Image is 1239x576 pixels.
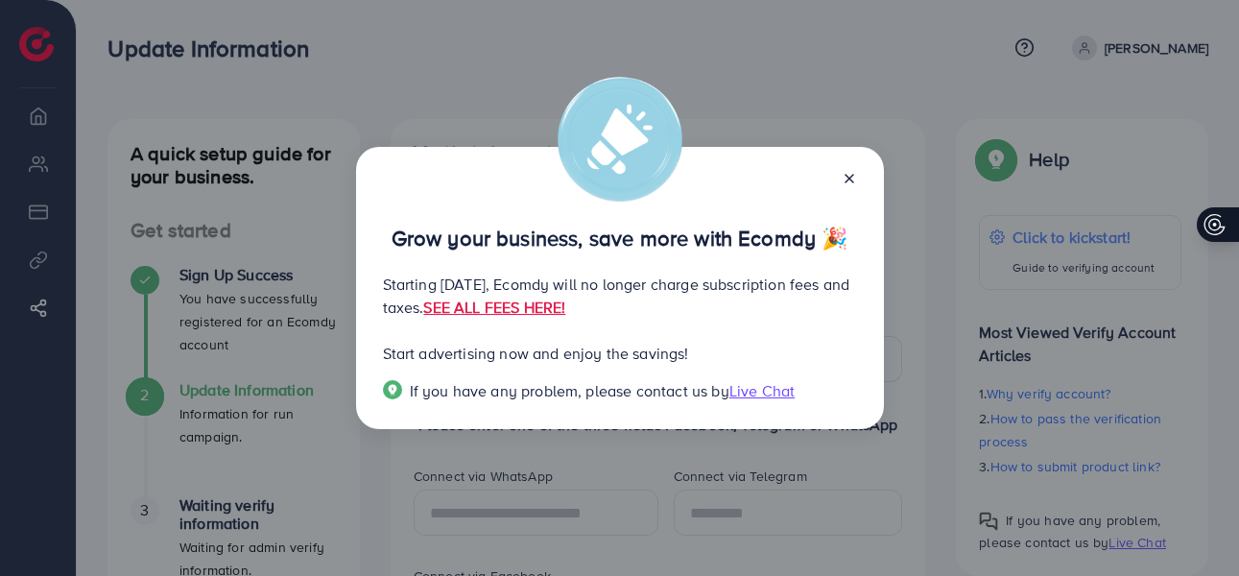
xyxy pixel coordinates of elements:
p: Start advertising now and enjoy the savings! [383,342,857,365]
img: alert [558,77,682,202]
p: Grow your business, save more with Ecomdy 🎉 [383,227,857,250]
span: If you have any problem, please contact us by [410,380,729,401]
img: Popup guide [383,380,402,399]
p: Starting [DATE], Ecomdy will no longer charge subscription fees and taxes. [383,273,857,319]
span: Live Chat [729,380,795,401]
a: SEE ALL FEES HERE! [423,297,565,318]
